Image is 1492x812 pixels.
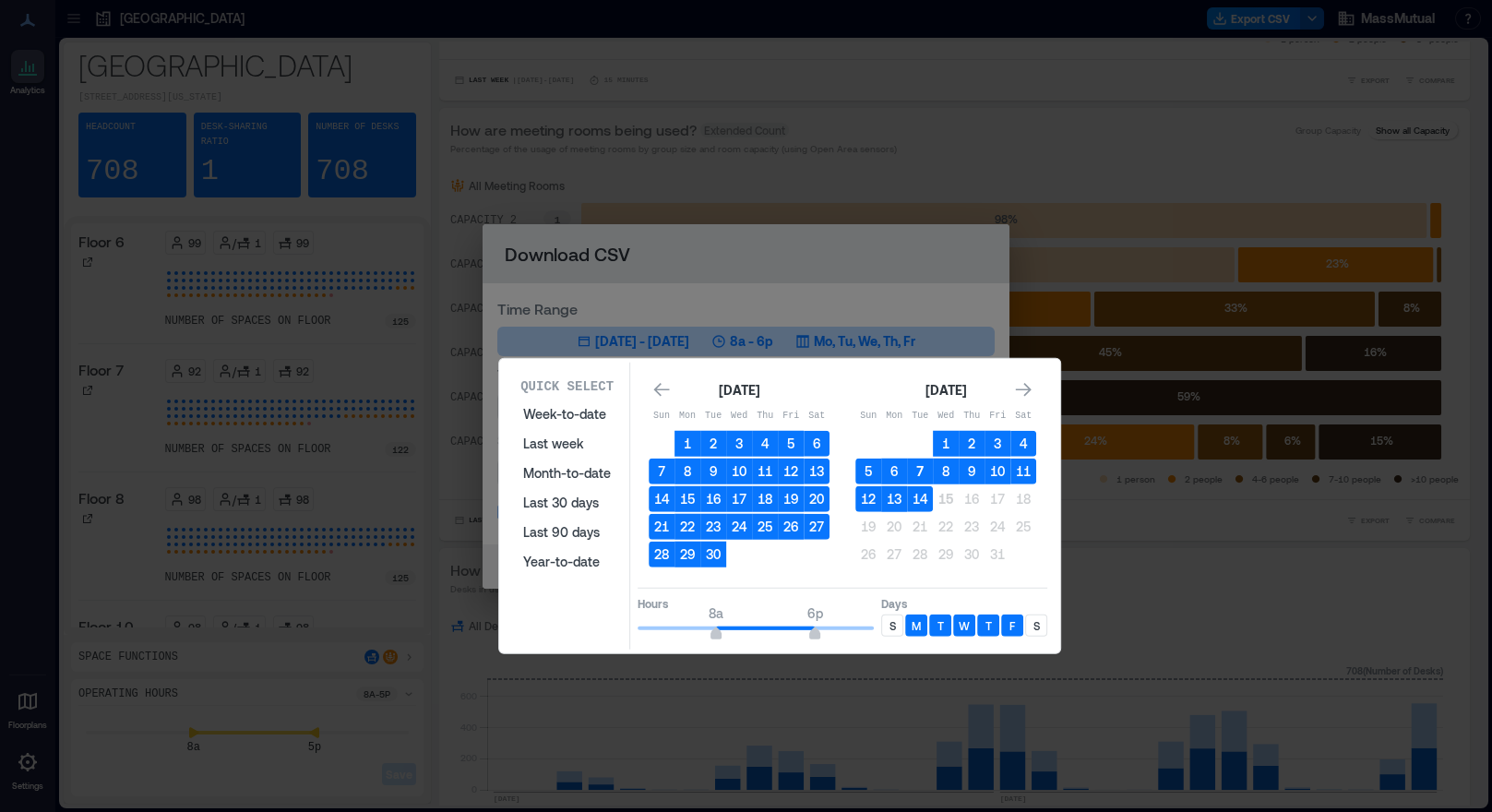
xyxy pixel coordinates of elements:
[959,431,985,457] button: 2
[804,459,830,484] button: 13
[959,486,985,512] button: 16
[726,514,752,540] button: 24
[674,431,700,457] button: 1
[959,542,985,567] button: 30
[1010,403,1036,429] th: Saturday
[674,409,700,424] p: Mon
[638,596,874,611] p: Hours
[933,459,959,484] button: 8
[512,518,622,547] button: Last 90 days
[1010,376,1036,402] button: Go to next month
[804,486,830,512] button: 20
[512,547,622,577] button: Year-to-date
[649,409,674,424] p: Sun
[726,486,752,512] button: 17
[752,431,778,457] button: 4
[752,403,778,429] th: Thursday
[881,542,907,567] button: 27
[889,618,896,633] p: S
[1009,618,1015,633] p: F
[713,379,765,401] div: [DATE]
[959,403,985,429] th: Thursday
[933,514,959,540] button: 22
[512,488,622,518] button: Last 30 days
[985,486,1010,512] button: 17
[985,459,1010,484] button: 10
[1010,459,1036,484] button: 11
[674,403,700,429] th: Monday
[907,514,933,540] button: 21
[649,459,674,484] button: 7
[700,542,726,567] button: 30
[778,486,804,512] button: 19
[1010,514,1036,540] button: 25
[807,605,823,621] span: 6p
[985,618,992,633] p: T
[1010,486,1036,512] button: 18
[985,403,1010,429] th: Friday
[726,409,752,424] p: Wed
[985,431,1010,457] button: 3
[855,542,881,567] button: 26
[804,409,830,424] p: Sat
[959,409,985,424] p: Thu
[1010,409,1036,424] p: Sat
[512,400,622,429] button: Week-to-date
[920,379,972,401] div: [DATE]
[907,486,933,512] button: 14
[512,459,622,488] button: Month-to-date
[778,403,804,429] th: Friday
[520,377,614,396] p: Quick Select
[778,431,804,457] button: 5
[649,403,674,429] th: Sunday
[933,542,959,567] button: 29
[907,459,933,484] button: 7
[674,486,700,512] button: 15
[752,409,778,424] p: Thu
[512,429,622,459] button: Last week
[1033,618,1040,633] p: S
[778,409,804,424] p: Fri
[649,514,674,540] button: 21
[752,459,778,484] button: 11
[855,514,881,540] button: 19
[700,459,726,484] button: 9
[778,459,804,484] button: 12
[726,403,752,429] th: Wednesday
[959,459,985,484] button: 9
[855,486,881,512] button: 12
[959,514,985,540] button: 23
[752,486,778,512] button: 18
[881,459,907,484] button: 6
[881,514,907,540] button: 20
[907,409,933,424] p: Tue
[804,403,830,429] th: Saturday
[985,514,1010,540] button: 24
[855,459,881,484] button: 5
[700,514,726,540] button: 23
[985,409,1010,424] p: Fri
[752,514,778,540] button: 25
[649,376,674,402] button: Go to previous month
[700,431,726,457] button: 2
[985,542,1010,567] button: 31
[881,403,907,429] th: Monday
[700,409,726,424] p: Tue
[1010,431,1036,457] button: 4
[804,514,830,540] button: 27
[674,459,700,484] button: 8
[881,486,907,512] button: 13
[726,431,752,457] button: 3
[881,596,1047,611] p: Days
[709,605,723,621] span: 8a
[881,409,907,424] p: Mon
[933,409,959,424] p: Wed
[907,403,933,429] th: Tuesday
[907,542,933,567] button: 28
[912,618,921,633] p: M
[674,542,700,567] button: 29
[649,542,674,567] button: 28
[649,486,674,512] button: 14
[937,618,944,633] p: T
[933,486,959,512] button: 15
